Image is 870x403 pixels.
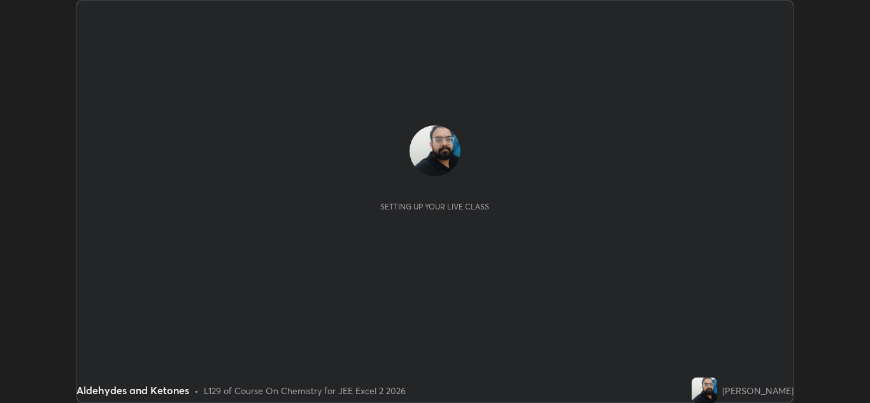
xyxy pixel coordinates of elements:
[204,384,406,397] div: L129 of Course On Chemistry for JEE Excel 2 2026
[410,125,460,176] img: 43ce2ccaa3f94e769f93b6c8490396b9.jpg
[692,378,717,403] img: 43ce2ccaa3f94e769f93b6c8490396b9.jpg
[194,384,199,397] div: •
[722,384,794,397] div: [PERSON_NAME]
[76,383,189,398] div: Aldehydes and Ketones
[380,202,489,211] div: Setting up your live class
